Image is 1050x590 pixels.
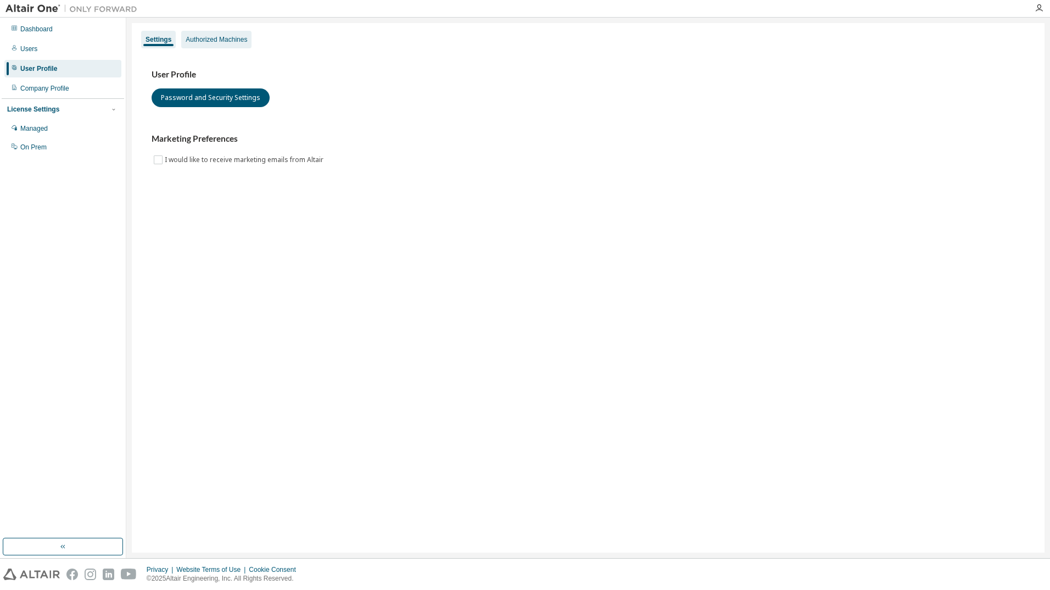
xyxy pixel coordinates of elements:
img: altair_logo.svg [3,569,60,580]
div: Managed [20,124,48,133]
img: instagram.svg [85,569,96,580]
img: facebook.svg [66,569,78,580]
h3: Marketing Preferences [152,133,1025,144]
div: Dashboard [20,25,53,34]
div: Website Terms of Use [176,565,249,574]
div: Cookie Consent [249,565,302,574]
div: User Profile [20,64,57,73]
img: Altair One [5,3,143,14]
h3: User Profile [152,69,1025,80]
div: Authorized Machines [186,35,247,44]
div: Settings [146,35,171,44]
div: Company Profile [20,84,69,93]
img: youtube.svg [121,569,137,580]
div: Users [20,44,37,53]
label: I would like to receive marketing emails from Altair [165,153,326,166]
p: © 2025 Altair Engineering, Inc. All Rights Reserved. [147,574,303,583]
div: Privacy [147,565,176,574]
div: License Settings [7,105,59,114]
img: linkedin.svg [103,569,114,580]
div: On Prem [20,143,47,152]
button: Password and Security Settings [152,88,270,107]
